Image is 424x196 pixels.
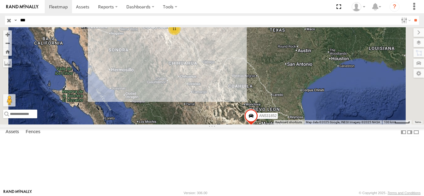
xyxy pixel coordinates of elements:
[388,191,421,195] a: Terms and Conditions
[390,2,399,12] i: ?
[413,69,424,78] label: Map Settings
[3,190,32,196] a: Visit our Website
[3,47,12,56] button: Zoom Home
[399,16,412,25] label: Search Filter Options
[275,120,302,124] button: Keyboard shortcuts
[400,128,407,137] label: Dock Summary Table to the Left
[2,128,22,137] label: Assets
[3,39,12,47] button: Zoom out
[413,128,419,137] label: Hide Summary Table
[13,16,18,25] label: Search Query
[350,2,368,11] div: Daniel Lupio
[415,121,421,123] a: Terms (opens in new tab)
[259,114,277,118] span: AN531852
[168,23,181,35] div: 11
[382,120,412,124] button: Map Scale: 100 km per 45 pixels
[3,59,12,68] label: Measure
[306,120,380,124] span: Map data ©2025 Google, INEGI Imagery ©2025 NASA
[6,5,38,9] img: rand-logo.svg
[359,191,421,195] div: © Copyright 2025 -
[407,128,413,137] label: Dock Summary Table to the Right
[184,191,207,195] div: Version: 306.00
[384,120,395,124] span: 100 km
[3,30,12,39] button: Zoom in
[3,94,16,107] button: Drag Pegman onto the map to open Street View
[23,128,43,137] label: Fences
